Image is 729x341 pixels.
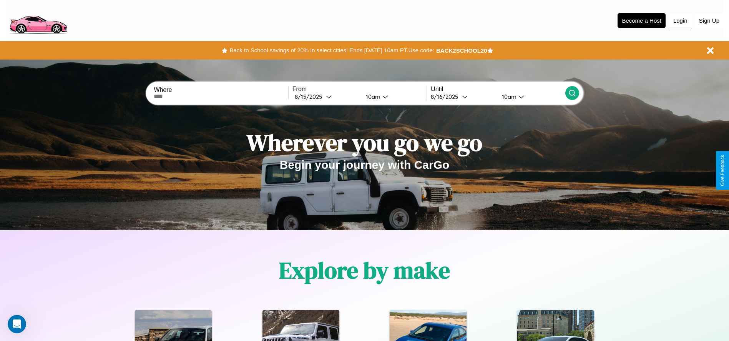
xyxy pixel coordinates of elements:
button: Back to School savings of 20% in select cities! Ends [DATE] 10am PT.Use code: [228,45,436,56]
div: 10am [498,93,518,100]
img: logo [6,4,70,36]
b: BACK2SCHOOL20 [436,47,487,54]
button: 10am [496,93,565,101]
div: Give Feedback [720,155,725,186]
label: Where [154,86,288,93]
div: 10am [362,93,382,100]
button: 10am [360,93,427,101]
button: Login [669,13,691,28]
label: From [292,86,427,93]
div: 8 / 16 / 2025 [431,93,462,100]
button: Sign Up [695,13,723,28]
button: 8/15/2025 [292,93,360,101]
label: Until [431,86,565,93]
button: Become a Host [618,13,666,28]
h1: Explore by make [279,255,450,286]
iframe: Intercom live chat [8,315,26,333]
div: 8 / 15 / 2025 [295,93,326,100]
